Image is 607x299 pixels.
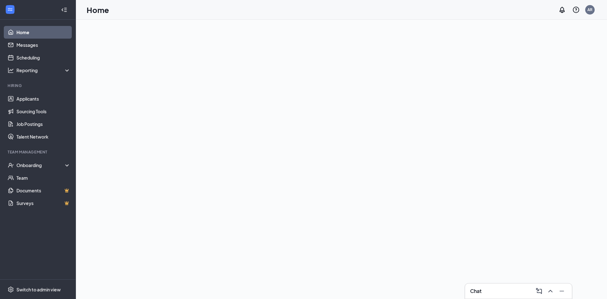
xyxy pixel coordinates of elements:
[61,7,67,13] svg: Collapse
[534,286,544,296] button: ComposeMessage
[16,162,65,168] div: Onboarding
[16,92,71,105] a: Applicants
[558,287,566,295] svg: Minimize
[8,162,14,168] svg: UserCheck
[16,105,71,118] a: Sourcing Tools
[8,83,69,88] div: Hiring
[545,286,555,296] button: ChevronUp
[16,171,71,184] a: Team
[587,7,592,12] div: AR
[7,6,13,13] svg: WorkstreamLogo
[470,288,481,295] h3: Chat
[16,130,71,143] a: Talent Network
[87,4,109,15] h1: Home
[16,286,61,293] div: Switch to admin view
[572,6,580,14] svg: QuestionInfo
[547,287,554,295] svg: ChevronUp
[16,39,71,51] a: Messages
[557,286,567,296] button: Minimize
[16,118,71,130] a: Job Postings
[535,287,543,295] svg: ComposeMessage
[16,26,71,39] a: Home
[16,67,71,73] div: Reporting
[8,149,69,155] div: Team Management
[8,286,14,293] svg: Settings
[16,184,71,197] a: DocumentsCrown
[558,6,566,14] svg: Notifications
[8,67,14,73] svg: Analysis
[16,51,71,64] a: Scheduling
[16,197,71,209] a: SurveysCrown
